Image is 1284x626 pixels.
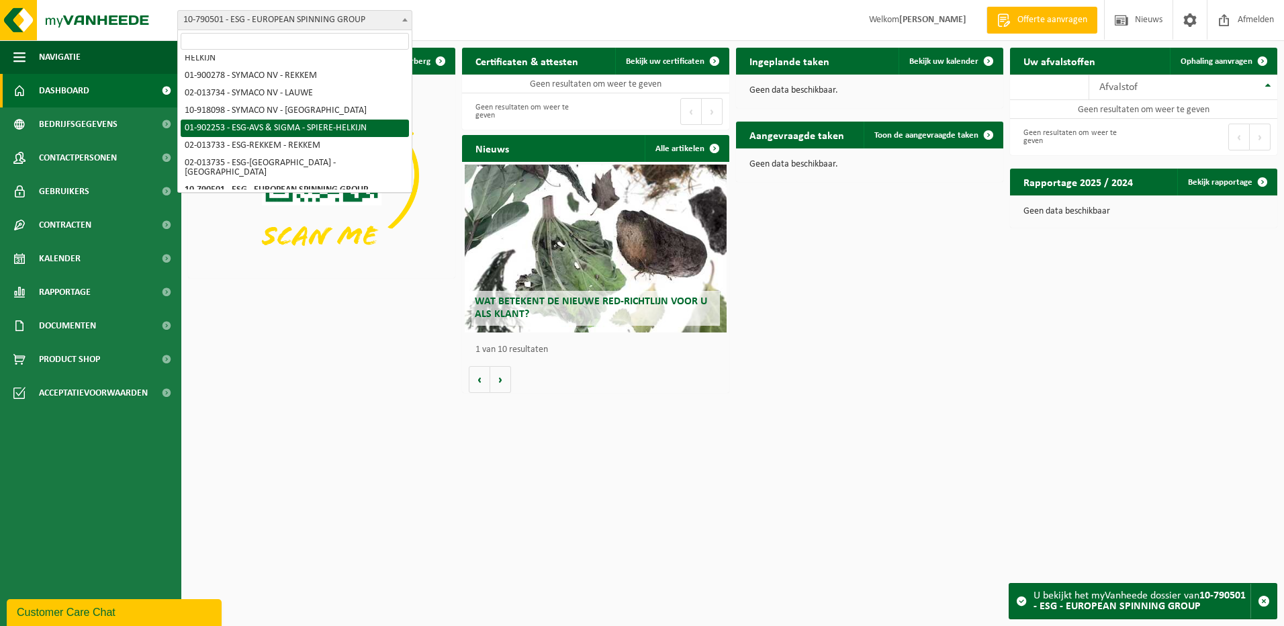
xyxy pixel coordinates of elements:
span: Bekijk uw certificaten [626,57,704,66]
li: 02-013733 - ESG-REKKEM - REKKEM [181,137,409,154]
button: Volgende [490,366,511,393]
span: Bekijk uw kalender [909,57,978,66]
span: Bedrijfsgegevens [39,107,118,141]
span: Product Shop [39,343,100,376]
li: 02-013735 - ESG-[GEOGRAPHIC_DATA] - [GEOGRAPHIC_DATA] [181,154,409,181]
span: Afvalstof [1099,82,1138,93]
span: Navigatie [39,40,81,74]
li: 10-918098 - SYMACO NV - [GEOGRAPHIC_DATA] [181,102,409,120]
button: Previous [1228,124,1250,150]
span: Documenten [39,309,96,343]
span: 10-790501 - ESG - EUROPEAN SPINNING GROUP [178,11,412,30]
span: 10-790501 - ESG - EUROPEAN SPINNING GROUP [177,10,412,30]
a: Wat betekent de nieuwe RED-richtlijn voor u als klant? [465,165,727,332]
span: Toon de aangevraagde taken [874,131,978,140]
h2: Certificaten & attesten [462,48,592,74]
a: Alle artikelen [645,135,728,162]
li: 02-013734 - SYMACO NV - LAUWE [181,85,409,102]
span: Verberg [401,57,430,66]
li: 01-902253 - ESG-AVS & SIGMA - SPIERE-HELKIJN [181,120,409,137]
div: U bekijkt het myVanheede dossier van [1034,584,1250,619]
h2: Uw afvalstoffen [1010,48,1109,74]
span: Offerte aanvragen [1014,13,1091,27]
p: Geen data beschikbaar. [749,160,990,169]
button: Verberg [390,48,454,75]
button: Previous [680,98,702,125]
div: Geen resultaten om weer te geven [469,97,589,126]
li: 01-900278 - SYMACO NV - REKKEM [181,67,409,85]
p: 1 van 10 resultaten [475,345,723,355]
h2: Aangevraagde taken [736,122,858,148]
p: Geen data beschikbaar. [749,86,990,95]
h2: Nieuws [462,135,522,161]
h2: Ingeplande taken [736,48,843,74]
div: Geen resultaten om weer te geven [1017,122,1137,152]
span: Dashboard [39,74,89,107]
a: Toon de aangevraagde taken [864,122,1002,148]
span: Acceptatievoorwaarden [39,376,148,410]
a: Bekijk uw kalender [899,48,1002,75]
span: Contactpersonen [39,141,117,175]
button: Next [702,98,723,125]
span: Kalender [39,242,81,275]
p: Geen data beschikbaar [1023,207,1264,216]
span: Contracten [39,208,91,242]
a: Bekijk uw certificaten [615,48,728,75]
a: Bekijk rapportage [1177,169,1276,195]
button: Next [1250,124,1271,150]
iframe: chat widget [7,596,224,626]
strong: [PERSON_NAME] [899,15,966,25]
strong: 10-790501 - ESG - EUROPEAN SPINNING GROUP [1034,590,1246,612]
button: Vorige [469,366,490,393]
span: Rapportage [39,275,91,309]
td: Geen resultaten om weer te geven [1010,100,1277,119]
a: Offerte aanvragen [987,7,1097,34]
span: Wat betekent de nieuwe RED-richtlijn voor u als klant? [475,296,707,320]
td: Geen resultaten om weer te geven [462,75,729,93]
span: Gebruikers [39,175,89,208]
a: Ophaling aanvragen [1170,48,1276,75]
span: Ophaling aanvragen [1181,57,1252,66]
h2: Rapportage 2025 / 2024 [1010,169,1146,195]
li: 10-790501 - ESG - EUROPEAN SPINNING GROUP [181,181,409,199]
